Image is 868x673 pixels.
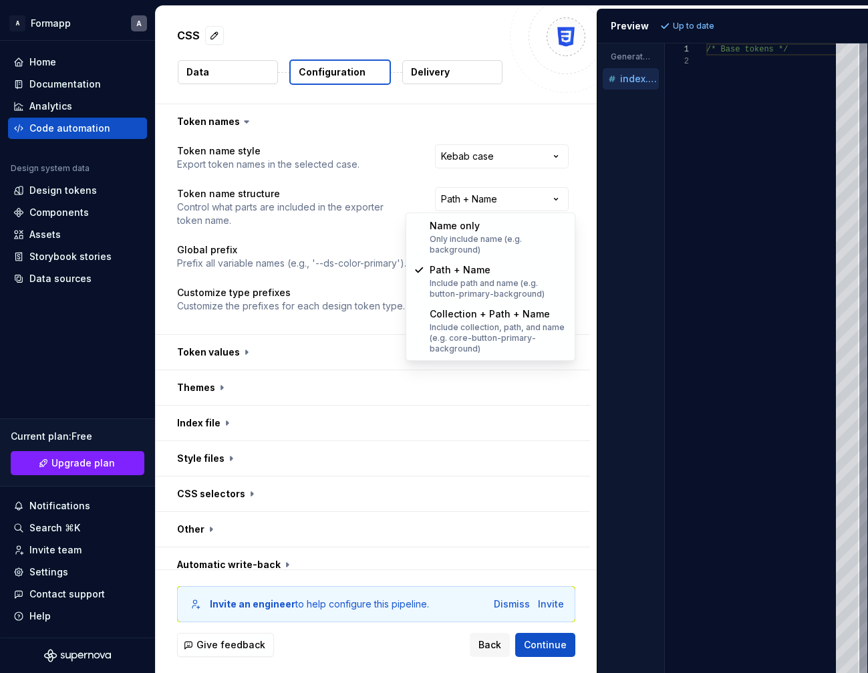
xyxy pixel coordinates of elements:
[430,278,567,299] div: Include path and name (e.g. button-primary-background)
[430,322,567,354] div: Include collection, path, and name (e.g. core-button-primary-background)
[430,220,480,231] span: Name only
[430,234,567,255] div: Only include name (e.g. background)
[430,308,550,319] span: Collection + Path + Name
[430,264,490,275] span: Path + Name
